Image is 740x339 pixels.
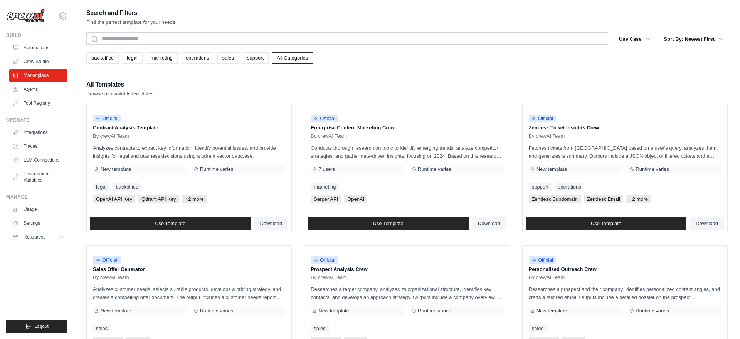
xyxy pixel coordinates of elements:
p: Analyzes customer needs, selects suitable products, develops a pricing strategy, and creates a co... [93,285,285,301]
p: Analyzes contracts to extract key information, identify potential issues, and provide insights fo... [93,144,285,160]
span: By crewAI Team [311,133,347,139]
div: Operate [6,117,67,123]
span: Download [478,220,500,227]
a: support [242,52,269,64]
a: All Categories [272,52,313,64]
span: Official [93,256,121,264]
button: Use Case [614,32,655,46]
a: Traces [9,140,67,152]
a: marketing [146,52,178,64]
span: Official [529,115,557,122]
a: Agents [9,83,67,95]
p: Conducts thorough research on topic to identify emerging trends, analyze competitor strategies, a... [311,144,503,160]
a: sales [93,325,111,332]
a: Marketplace [9,69,67,82]
a: Crew Studio [9,55,67,68]
p: Contract Analysis Template [93,124,285,132]
span: Serper API [311,195,341,203]
a: Integrations [9,126,67,139]
span: By crewAI Team [311,274,347,281]
a: sales [311,325,328,332]
span: Runtime varies [636,308,669,314]
a: backoffice [86,52,119,64]
span: By crewAI Team [93,133,129,139]
span: New template [536,166,567,172]
a: marketing [311,183,339,191]
p: Prospect Analysis Crew [311,266,503,273]
span: By crewAI Team [529,133,565,139]
span: Download [696,220,718,227]
span: +2 more [182,195,207,203]
span: Official [311,256,338,264]
div: Build [6,32,67,38]
span: Logout [34,323,49,329]
span: Download [260,220,283,227]
p: Researches a prospect and their company, identifies personalized content angles, and crafts a tai... [529,285,721,301]
button: Resources [9,231,67,243]
a: Usage [9,203,67,215]
a: backoffice [113,183,141,191]
span: Runtime varies [418,308,451,314]
a: Use Template [308,217,469,230]
a: Settings [9,217,67,229]
span: Official [529,256,557,264]
p: Sales Offer Generator [93,266,285,273]
span: Official [311,115,338,122]
span: Runtime varies [200,308,234,314]
a: Use Template [526,217,687,230]
a: Download [690,217,724,230]
a: sales [217,52,239,64]
span: Qdrant API Key [138,195,179,203]
span: Use Template [373,220,403,227]
span: OpenAI [344,195,367,203]
span: 7 users [318,166,335,172]
span: Runtime varies [418,166,451,172]
a: sales [529,325,547,332]
a: Use Template [90,217,251,230]
span: Use Template [155,220,185,227]
h2: All Templates [86,79,154,90]
span: New template [318,308,349,314]
span: Runtime varies [636,166,669,172]
span: By crewAI Team [93,274,129,281]
span: New template [101,166,131,172]
span: Resources [24,234,45,240]
span: By crewAI Team [529,274,565,281]
a: Download [472,217,506,230]
button: Logout [6,320,67,333]
span: Use Template [591,220,621,227]
img: Logo [6,9,45,23]
a: Tool Registry [9,97,67,109]
button: Sort By: Newest First [659,32,728,46]
p: Researches a target company, analyzes its organizational structure, identifies key contacts, and ... [311,285,503,301]
span: New template [101,308,131,314]
p: Zendesk Ticket Insights Crew [529,124,721,132]
p: Personalized Outreach Crew [529,266,721,273]
p: Fetches tickets from [GEOGRAPHIC_DATA] based on a user's query, analyzes them, and generates a su... [529,144,721,160]
div: Manage [6,194,67,200]
a: legal [122,52,142,64]
a: operations [555,183,584,191]
span: Zendesk Email [584,195,623,203]
span: Runtime varies [200,166,234,172]
a: Download [254,217,289,230]
span: Zendesk Subdomain [529,195,581,203]
span: +2 more [626,195,651,203]
a: Environment Variables [9,168,67,186]
a: legal [93,183,109,191]
p: Find the perfect template for your needs [86,18,175,26]
span: OpenAI API Key [93,195,135,203]
p: Browse all available templates [86,90,154,98]
h2: Search and Filters [86,8,175,18]
span: Official [93,115,121,122]
span: New template [536,308,567,314]
a: operations [181,52,214,64]
a: LLM Connections [9,154,67,166]
a: support [529,183,552,191]
a: Automations [9,42,67,54]
p: Enterprise Content Marketing Crew [311,124,503,132]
